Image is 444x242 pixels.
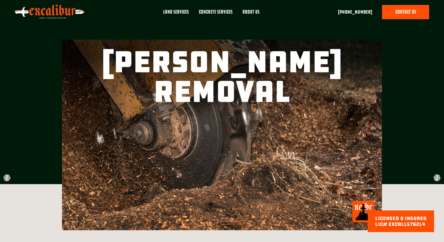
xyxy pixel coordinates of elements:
[242,9,260,15] div: About Us
[78,47,366,106] h1: [PERSON_NAME] Removal
[382,5,429,19] a: contact us
[338,8,372,16] a: [PHONE_NUMBER]
[375,215,427,227] div: licensed & Insured lic# EXCALLS762L4
[238,5,264,24] a: About Us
